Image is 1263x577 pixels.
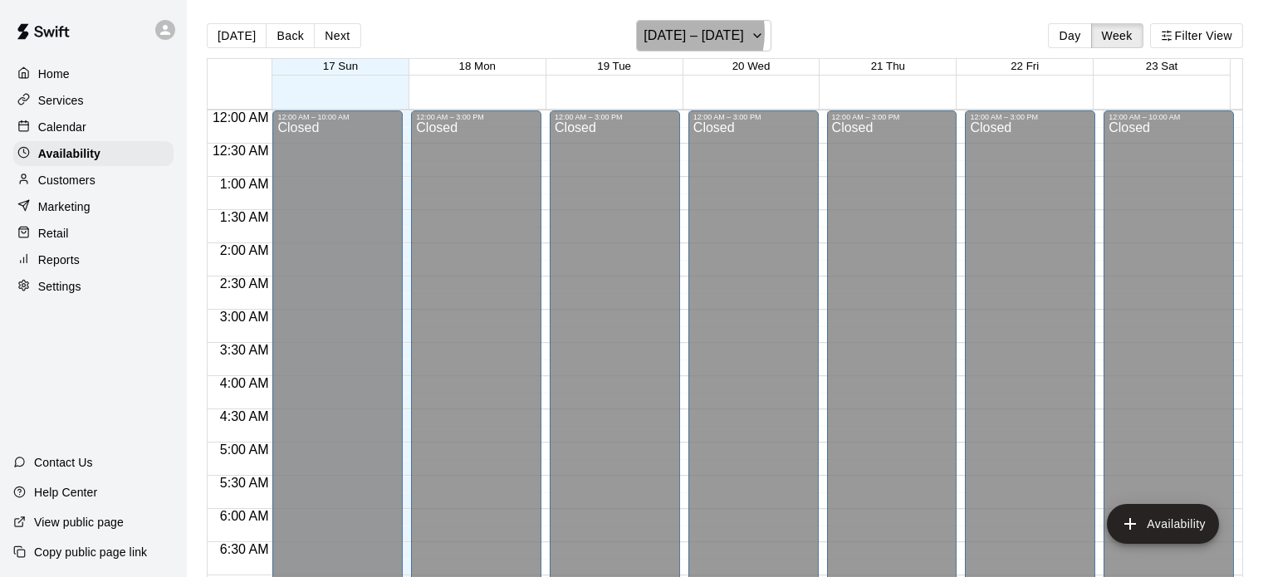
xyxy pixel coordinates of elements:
a: Availability [13,141,174,166]
span: 3:00 AM [216,310,273,324]
span: 2:00 AM [216,243,273,257]
p: Reports [38,252,80,268]
a: Reports [13,247,174,272]
span: 4:30 AM [216,409,273,423]
button: Day [1048,23,1091,48]
a: Customers [13,168,174,193]
div: 12:00 AM – 3:00 PM [555,113,675,121]
span: 6:00 AM [216,509,273,523]
div: 12:00 AM – 3:00 PM [693,113,814,121]
a: Retail [13,221,174,246]
div: 12:00 AM – 10:00 AM [1109,113,1229,121]
a: Services [13,88,174,113]
p: Help Center [34,484,97,501]
h6: [DATE] – [DATE] [644,24,744,47]
span: 1:30 AM [216,210,273,224]
a: Home [13,61,174,86]
div: 12:00 AM – 10:00 AM [277,113,398,121]
p: Marketing [38,198,91,215]
p: Home [38,66,70,82]
div: 12:00 AM – 3:00 PM [832,113,952,121]
button: 23 Sat [1146,60,1178,72]
p: Copy public page link [34,544,147,560]
a: Marketing [13,194,174,219]
a: Settings [13,274,174,299]
p: Contact Us [34,454,93,471]
button: 21 Thu [871,60,905,72]
span: 6:30 AM [216,542,273,556]
button: 20 Wed [732,60,771,72]
p: View public page [34,514,124,531]
button: 18 Mon [459,60,496,72]
div: 12:00 AM – 3:00 PM [970,113,1090,121]
span: 12:00 AM [208,110,273,125]
button: Next [314,23,360,48]
p: Customers [38,172,95,188]
div: 12:00 AM – 3:00 PM [416,113,536,121]
button: Week [1091,23,1143,48]
button: Filter View [1150,23,1243,48]
button: 22 Fri [1011,60,1039,72]
span: 2:30 AM [216,276,273,291]
span: 5:00 AM [216,443,273,457]
p: Services [38,92,84,109]
span: 5:30 AM [216,476,273,490]
a: Calendar [13,115,174,139]
span: 1:00 AM [216,177,273,191]
span: 12:30 AM [208,144,273,158]
p: Calendar [38,119,86,135]
button: Back [266,23,315,48]
button: 19 Tue [597,60,631,72]
span: 4:00 AM [216,376,273,390]
button: [DATE] – [DATE] [636,20,771,51]
p: Retail [38,225,69,242]
button: 17 Sun [323,60,358,72]
button: [DATE] [207,23,267,48]
p: Settings [38,278,81,295]
span: 3:30 AM [216,343,273,357]
p: Availability [38,145,100,162]
button: add [1107,504,1219,544]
